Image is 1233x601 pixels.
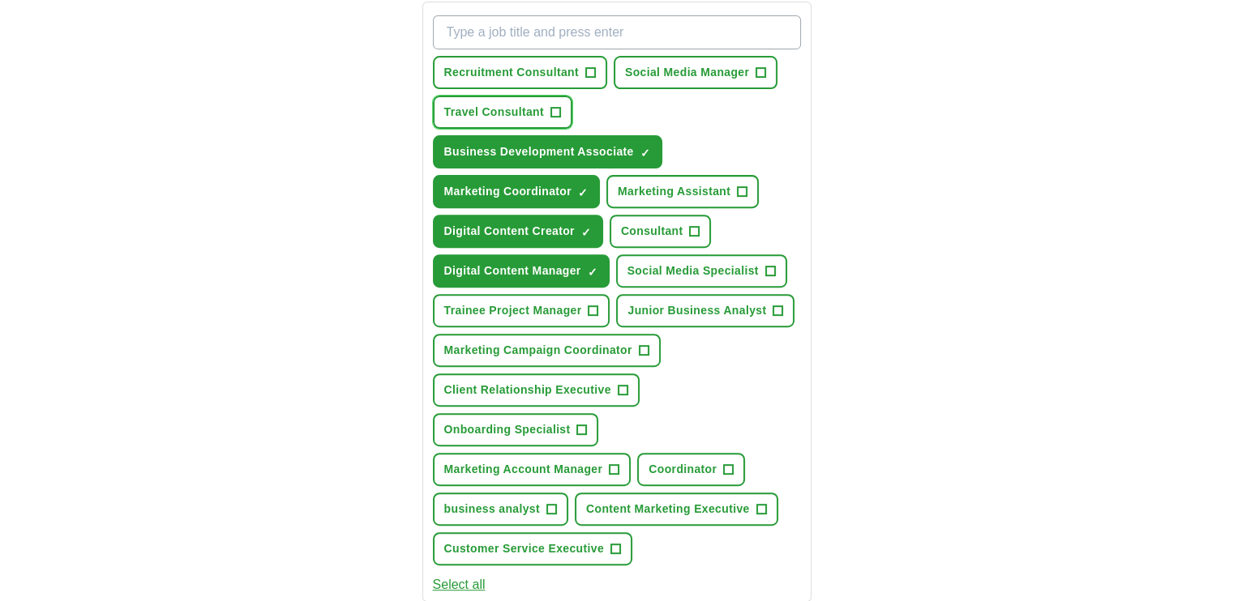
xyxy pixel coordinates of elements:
button: Content Marketing Executive [575,492,778,526]
button: Coordinator [637,453,745,486]
input: Type a job title and press enter [433,15,801,49]
button: Travel Consultant [433,96,572,129]
button: Junior Business Analyst [616,294,794,327]
span: Content Marketing Executive [586,501,750,518]
button: Customer Service Executive [433,532,632,565]
button: Marketing Assistant [606,175,759,208]
span: Consultant [621,223,683,240]
span: Digital Content Manager [444,262,581,279]
span: Junior Business Analyst [627,302,766,319]
button: Consultant [610,215,712,248]
button: Marketing Campaign Coordinator [433,334,661,367]
button: Marketing Account Manager [433,453,631,486]
button: Marketing Coordinator✓ [433,175,600,208]
button: Digital Content Creator✓ [433,215,603,248]
button: Social Media Specialist [616,254,787,288]
button: business analyst [433,492,568,526]
span: Marketing Account Manager [444,461,603,478]
span: business analyst [444,501,540,518]
button: Social Media Manager [614,56,777,89]
button: Business Development Associate✓ [433,135,662,168]
button: Client Relationship Executive [433,373,640,407]
span: Business Development Associate [444,143,634,160]
span: Digital Content Creator [444,223,575,240]
button: Trainee Project Manager [433,294,610,327]
span: Recruitment Consultant [444,64,579,81]
span: ✓ [588,266,597,279]
button: Recruitment Consultant [433,56,607,89]
span: Marketing Campaign Coordinator [444,342,632,359]
span: Marketing Assistant [618,183,730,200]
span: Customer Service Executive [444,540,604,557]
span: ✓ [581,226,591,239]
span: Marketing Coordinator [444,183,572,200]
span: ✓ [578,186,588,199]
button: Select all [433,575,486,595]
span: Client Relationship Executive [444,381,611,399]
button: Digital Content Manager✓ [433,254,610,288]
span: Trainee Project Manager [444,302,582,319]
span: ✓ [640,147,650,160]
span: Travel Consultant [444,104,544,121]
button: Onboarding Specialist [433,413,599,446]
span: Onboarding Specialist [444,421,571,438]
span: Social Media Manager [625,64,749,81]
span: Coordinator [649,461,717,478]
span: Social Media Specialist [627,262,759,279]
